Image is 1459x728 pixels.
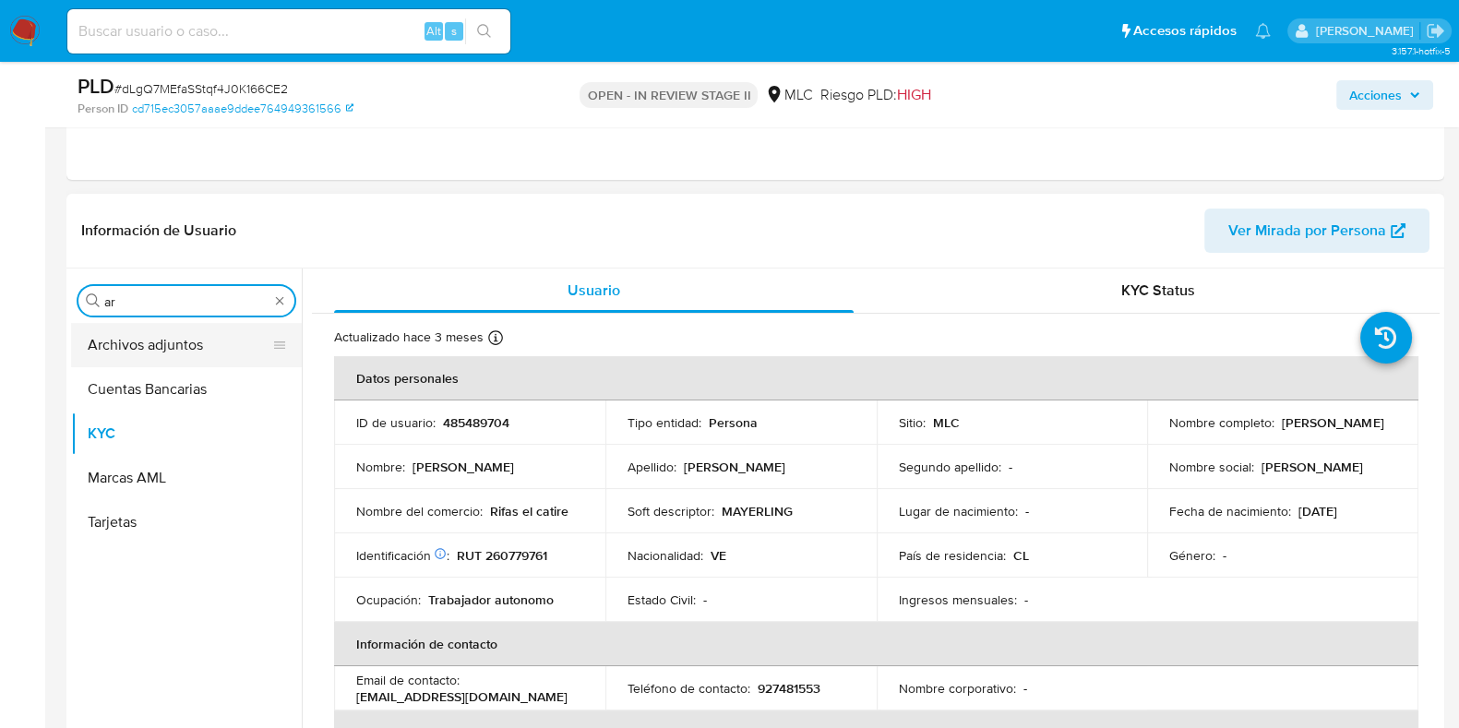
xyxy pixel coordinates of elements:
p: [EMAIL_ADDRESS][DOMAIN_NAME] [356,688,568,705]
p: Actualizado hace 3 meses [334,328,484,346]
p: Nombre del comercio : [356,503,483,519]
p: Género : [1169,547,1215,564]
button: Tarjetas [71,500,302,544]
p: Nombre social : [1169,459,1254,475]
p: Identificación : [356,547,449,564]
p: Soft descriptor : [628,503,714,519]
b: Person ID [78,101,128,117]
span: Usuario [568,280,620,301]
span: Acciones [1349,80,1402,110]
p: OPEN - IN REVIEW STAGE II [580,82,758,108]
button: Acciones [1336,80,1433,110]
p: MLC [933,414,960,431]
p: Estado Civil : [628,591,696,608]
p: - [703,591,707,608]
span: s [451,22,457,40]
p: Ocupación : [356,591,421,608]
span: Riesgo PLD: [819,85,930,105]
button: search-icon [465,18,503,44]
b: PLD [78,71,114,101]
p: - [1025,503,1029,519]
span: HIGH [896,84,930,105]
p: - [1024,591,1028,608]
p: Tipo entidad : [628,414,701,431]
button: Archivos adjuntos [71,323,287,367]
span: KYC Status [1121,280,1195,301]
p: [PERSON_NAME] [413,459,514,475]
p: Nombre : [356,459,405,475]
button: Cuentas Bancarias [71,367,302,412]
button: Ver Mirada por Persona [1204,209,1429,253]
a: Notificaciones [1255,23,1271,39]
p: [PERSON_NAME] [1262,459,1363,475]
p: Lugar de nacimiento : [899,503,1018,519]
p: - [1223,547,1226,564]
p: [PERSON_NAME] [1282,414,1383,431]
p: Nombre corporativo : [899,680,1016,697]
p: Ingresos mensuales : [899,591,1017,608]
th: Información de contacto [334,622,1418,666]
p: CL [1013,547,1029,564]
p: 927481553 [758,680,820,697]
span: Alt [426,22,441,40]
th: Datos personales [334,356,1418,400]
p: VE [711,547,726,564]
span: Accesos rápidos [1133,21,1237,41]
p: MAYERLING [722,503,793,519]
input: Buscar usuario o caso... [67,19,510,43]
p: ID de usuario : [356,414,436,431]
p: Rifas el catire [490,503,568,519]
span: # dLgQ7MEfaSStqf4J0K166CE2 [114,79,288,98]
p: [PERSON_NAME] [684,459,785,475]
button: Marcas AML [71,456,302,500]
p: Nombre completo : [1169,414,1274,431]
p: Segundo apellido : [899,459,1001,475]
button: KYC [71,412,302,456]
p: Sitio : [899,414,926,431]
p: paloma.falcondesoto@mercadolibre.cl [1315,22,1419,40]
p: RUT 260779761 [457,547,547,564]
p: Fecha de nacimiento : [1169,503,1291,519]
h1: Información de Usuario [81,221,236,240]
p: Trabajador autonomo [428,591,554,608]
button: Buscar [86,293,101,308]
a: Salir [1426,21,1445,41]
input: Buscar [104,293,269,310]
a: cd715ec3057aaae9ddee764949361566 [132,101,353,117]
p: País de residencia : [899,547,1006,564]
button: Borrar [272,293,287,308]
p: - [1009,459,1012,475]
span: Ver Mirada por Persona [1228,209,1386,253]
p: Persona [709,414,758,431]
p: [DATE] [1298,503,1337,519]
p: Email de contacto : [356,672,460,688]
p: - [1023,680,1027,697]
p: Nacionalidad : [628,547,703,564]
p: Teléfono de contacto : [628,680,750,697]
p: 485489704 [443,414,509,431]
div: MLC [765,85,812,105]
span: 3.157.1-hotfix-5 [1391,43,1450,58]
p: Apellido : [628,459,676,475]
